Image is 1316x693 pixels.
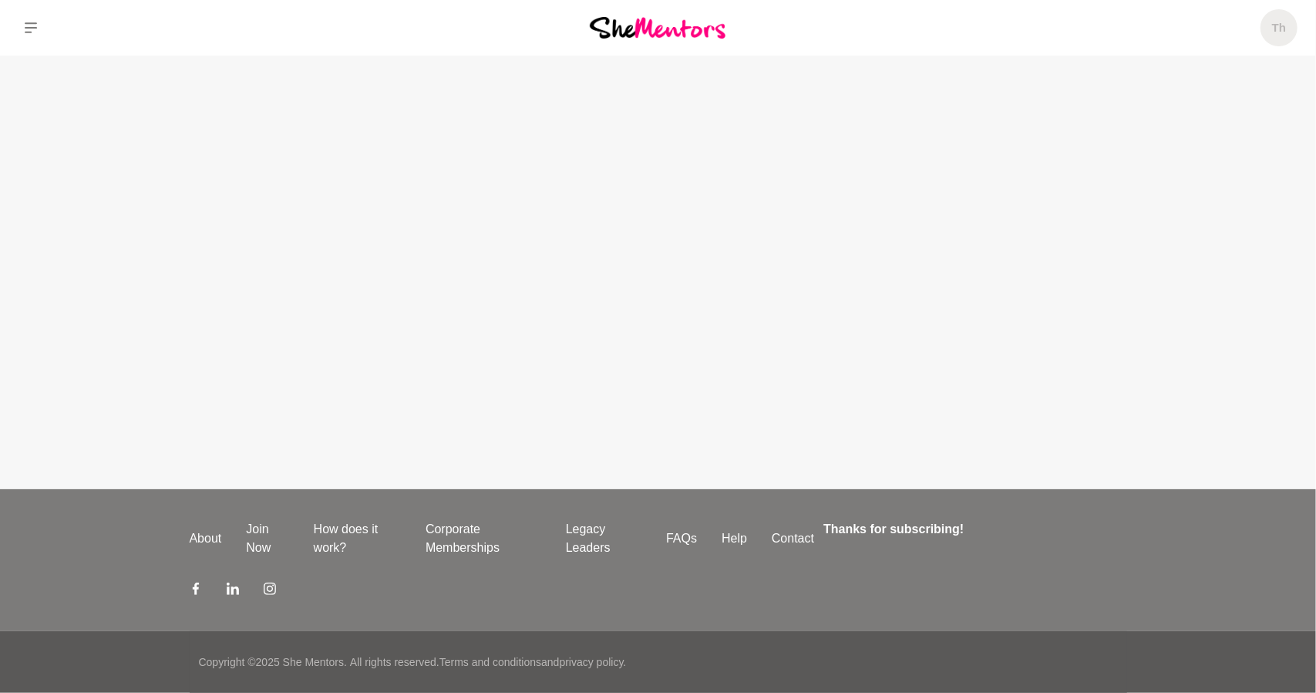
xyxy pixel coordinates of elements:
[301,520,413,557] a: How does it work?
[177,529,234,548] a: About
[234,520,301,557] a: Join Now
[190,582,202,600] a: Facebook
[350,654,626,671] p: All rights reserved. and .
[199,654,347,671] p: Copyright © 2025 She Mentors .
[709,529,759,548] a: Help
[654,529,709,548] a: FAQs
[823,520,1117,539] h4: Thanks for subscribing!
[1272,21,1286,35] h5: Th
[413,520,554,557] a: Corporate Memberships
[560,656,624,668] a: privacy policy
[264,582,276,600] a: Instagram
[439,656,541,668] a: Terms and conditions
[759,529,826,548] a: Contact
[227,582,239,600] a: LinkedIn
[590,17,725,38] img: She Mentors Logo
[1260,9,1297,46] a: Th
[554,520,654,557] a: Legacy Leaders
